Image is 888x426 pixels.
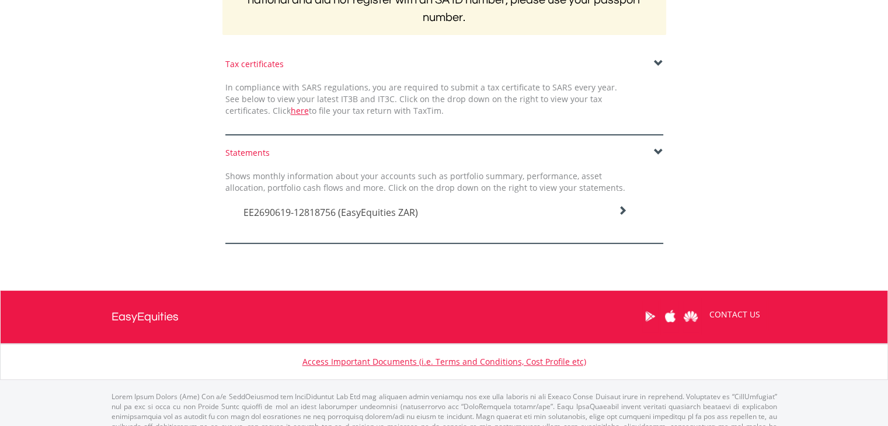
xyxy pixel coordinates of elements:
div: Statements [225,147,663,159]
a: Huawei [681,298,701,334]
span: EE2690619-12818756 (EasyEquities ZAR) [243,206,418,219]
div: Tax certificates [225,58,663,70]
a: Google Play [640,298,660,334]
a: EasyEquities [112,291,179,343]
span: Click to file your tax return with TaxTim. [273,105,444,116]
a: CONTACT US [701,298,768,331]
span: In compliance with SARS regulations, you are required to submit a tax certificate to SARS every y... [225,82,617,116]
a: Apple [660,298,681,334]
div: Shows monthly information about your accounts such as portfolio summary, performance, asset alloc... [217,170,634,194]
a: Access Important Documents (i.e. Terms and Conditions, Cost Profile etc) [302,356,586,367]
a: here [291,105,309,116]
